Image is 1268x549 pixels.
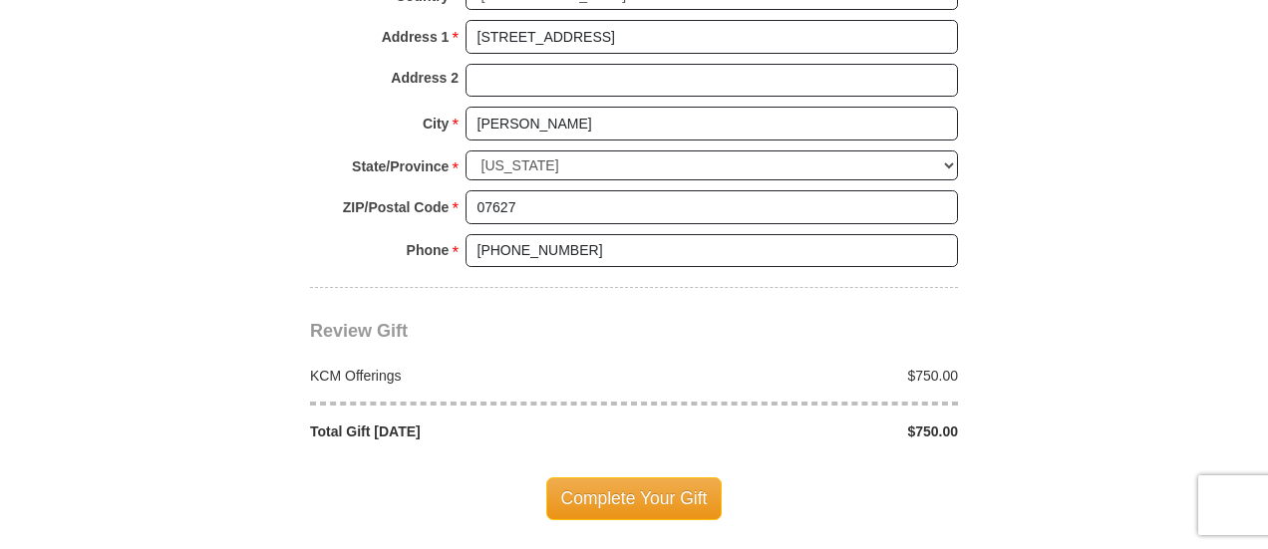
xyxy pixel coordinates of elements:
div: Total Gift [DATE] [300,421,635,441]
strong: Address 1 [382,23,450,51]
strong: Address 2 [391,64,459,92]
strong: City [423,110,449,137]
strong: State/Province [352,152,449,180]
span: Complete Your Gift [546,477,723,519]
div: KCM Offerings [300,366,635,386]
div: $750.00 [634,421,969,441]
strong: Phone [407,236,450,264]
span: Review Gift [310,321,408,341]
strong: ZIP/Postal Code [343,193,450,221]
div: $750.00 [634,366,969,386]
